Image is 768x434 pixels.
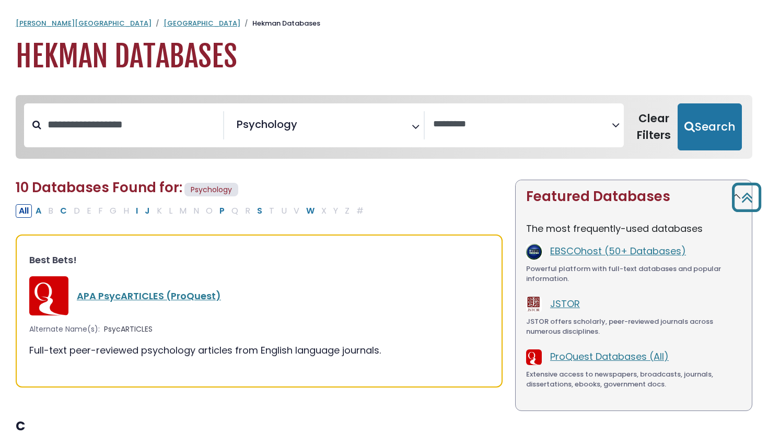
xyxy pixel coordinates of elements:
span: Psychology [184,183,238,197]
button: Filter Results A [32,204,44,218]
input: Search database by title or keyword [41,116,223,133]
span: Psychology [237,116,297,132]
button: Featured Databases [516,180,752,213]
button: Filter Results W [303,204,318,218]
button: Filter Results I [133,204,141,218]
a: Back to Top [728,187,765,207]
button: Submit for Search Results [678,103,742,150]
span: PsycARTICLES [104,324,153,335]
button: Filter Results P [216,204,228,218]
div: Full-text peer-reviewed psychology articles from English language journals. [29,343,489,357]
h3: Best Bets! [29,254,489,266]
nav: Search filters [16,95,752,159]
nav: breadcrumb [16,18,752,29]
button: Filter Results C [57,204,70,218]
span: 10 Databases Found for: [16,178,182,197]
a: ProQuest Databases (All) [550,350,669,363]
textarea: Search [433,119,612,130]
div: Powerful platform with full-text databases and popular information. [526,264,741,284]
div: Alpha-list to filter by first letter of database name [16,204,368,217]
span: Alternate Name(s): [29,324,100,335]
div: Extensive access to newspapers, broadcasts, journals, dissertations, ebooks, government docs. [526,369,741,390]
button: Filter Results J [142,204,153,218]
button: Clear Filters [630,103,678,150]
li: Psychology [232,116,297,132]
h1: Hekman Databases [16,39,752,74]
a: [PERSON_NAME][GEOGRAPHIC_DATA] [16,18,152,28]
div: JSTOR offers scholarly, peer-reviewed journals across numerous disciplines. [526,316,741,337]
li: Hekman Databases [240,18,320,29]
a: [GEOGRAPHIC_DATA] [164,18,240,28]
p: The most frequently-used databases [526,221,741,236]
button: All [16,204,32,218]
textarea: Search [299,122,307,133]
button: Filter Results S [254,204,265,218]
a: APA PsycARTICLES (ProQuest) [77,289,221,302]
a: EBSCOhost (50+ Databases) [550,244,686,257]
a: JSTOR [550,297,580,310]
